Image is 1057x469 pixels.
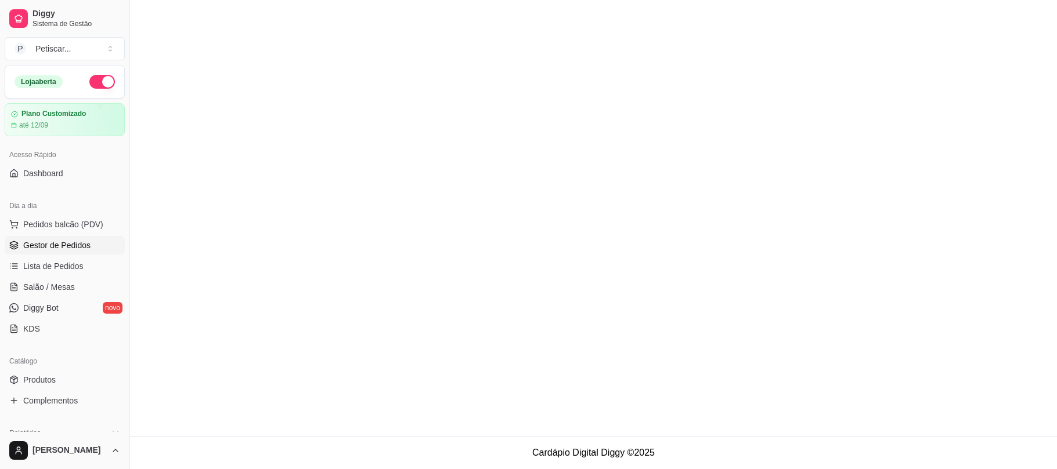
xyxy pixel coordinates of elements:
[19,121,48,130] article: até 12/09
[5,391,125,410] a: Complementos
[23,281,75,293] span: Salão / Mesas
[33,9,120,19] span: Diggy
[5,278,125,296] a: Salão / Mesas
[35,43,71,54] div: Petiscar ...
[5,299,125,317] a: Diggy Botnovo
[5,103,125,136] a: Plano Customizadoaté 12/09
[15,43,26,54] span: P
[5,319,125,338] a: KDS
[23,239,91,251] span: Gestor de Pedidos
[5,37,125,60] button: Select a team
[5,352,125,370] div: Catálogo
[5,215,125,234] button: Pedidos balcão (PDV)
[5,5,125,32] a: DiggySistema de Gestão
[23,395,78,406] span: Complementos
[23,168,63,179] span: Dashboard
[5,257,125,275] a: Lista de Pedidos
[5,146,125,164] div: Acesso Rápido
[89,75,115,89] button: Alterar Status
[23,374,56,386] span: Produtos
[33,445,106,456] span: [PERSON_NAME]
[5,370,125,389] a: Produtos
[130,436,1057,469] footer: Cardápio Digital Diggy © 2025
[9,428,41,438] span: Relatórios
[23,260,84,272] span: Lista de Pedidos
[21,110,86,118] article: Plano Customizado
[5,197,125,215] div: Dia a dia
[23,302,59,314] span: Diggy Bot
[33,19,120,28] span: Sistema de Gestão
[5,437,125,464] button: [PERSON_NAME]
[23,219,103,230] span: Pedidos balcão (PDV)
[5,164,125,183] a: Dashboard
[23,323,40,335] span: KDS
[15,75,63,88] div: Loja aberta
[5,236,125,255] a: Gestor de Pedidos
